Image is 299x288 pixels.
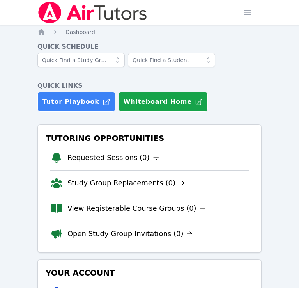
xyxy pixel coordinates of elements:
[119,92,208,112] button: Whiteboard Home
[67,152,159,163] a: Requested Sessions (0)
[44,131,255,145] h3: Tutoring Opportunities
[37,53,125,67] input: Quick Find a Study Group
[37,42,262,52] h4: Quick Schedule
[65,29,95,35] span: Dashboard
[67,203,206,214] a: View Registerable Course Groups (0)
[37,28,262,36] nav: Breadcrumb
[65,28,95,36] a: Dashboard
[128,53,215,67] input: Quick Find a Student
[37,92,115,112] a: Tutor Playbook
[67,228,193,239] a: Open Study Group Invitations (0)
[44,266,255,280] h3: Your Account
[37,81,262,91] h4: Quick Links
[67,178,185,188] a: Study Group Replacements (0)
[37,2,148,23] img: Air Tutors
